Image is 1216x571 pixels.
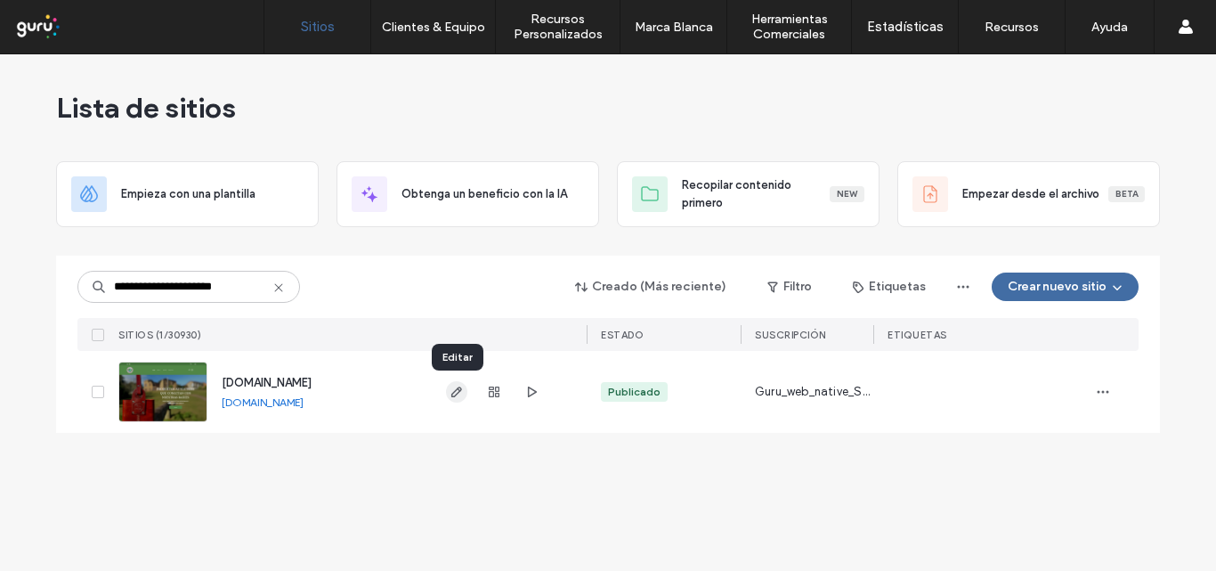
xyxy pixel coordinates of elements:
label: Estadísticas [867,19,944,35]
span: Empezar desde el archivo [962,185,1099,203]
div: Beta [1108,186,1145,202]
span: Suscripción [755,329,826,341]
label: Clientes & Equipo [382,20,485,35]
span: Guru_web_native_Standard [755,383,873,401]
div: Empieza con una plantilla [56,161,319,227]
label: Ayuda [1091,20,1128,35]
div: New [830,186,864,202]
div: Editar [432,344,483,371]
span: SITIOS (1/30930) [118,329,201,341]
span: Ayuda [38,12,87,29]
button: Filtro [750,273,830,301]
a: [DOMAIN_NAME] [222,376,312,389]
div: Publicado [608,384,661,400]
label: Marca Blanca [635,20,713,35]
div: Recopilar contenido primeroNew [617,161,880,227]
div: Obtenga un beneficio con la IA [336,161,599,227]
button: Etiquetas [837,273,942,301]
span: Empieza con una plantilla [121,185,255,203]
label: Recursos [985,20,1039,35]
span: Obtenga un beneficio con la IA [401,185,567,203]
button: Creado (Más reciente) [560,273,742,301]
label: Recursos Personalizados [496,12,620,42]
span: Recopilar contenido primero [682,176,830,212]
span: ETIQUETAS [888,329,947,341]
label: Sitios [301,19,335,35]
span: Lista de sitios [56,90,236,126]
button: Crear nuevo sitio [992,273,1139,301]
span: ESTADO [601,329,644,341]
label: Herramientas Comerciales [727,12,851,42]
a: [DOMAIN_NAME] [222,396,304,409]
div: Empezar desde el archivoBeta [897,161,1160,227]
